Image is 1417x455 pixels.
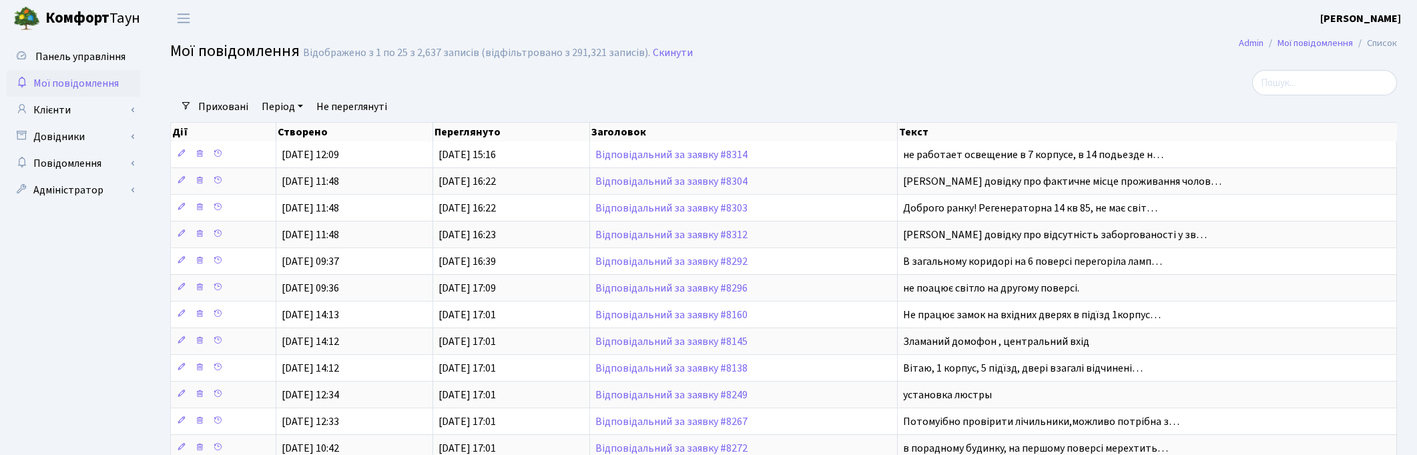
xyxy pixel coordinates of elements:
[898,123,1397,141] th: Текст
[282,308,339,322] span: [DATE] 14:13
[595,147,748,162] a: Відповідальний за заявку #8314
[595,361,748,376] a: Відповідальний за заявку #8138
[595,174,748,189] a: Відповідальний за заявку #8304
[903,308,1161,322] span: Не працює замок на вхідних дверях в підїзд 1корпус…
[595,334,748,349] a: Відповідальний за заявку #8145
[282,334,339,349] span: [DATE] 14:12
[439,147,496,162] span: [DATE] 15:16
[595,308,748,322] a: Відповідальний за заявку #8160
[311,95,392,118] a: Не переглянуті
[439,174,496,189] span: [DATE] 16:22
[33,76,119,91] span: Мої повідомлення
[282,201,339,215] span: [DATE] 11:48
[595,254,748,269] a: Відповідальний за заявку #8292
[7,97,140,123] a: Клієнти
[193,95,254,118] a: Приховані
[903,281,1079,296] span: не поацює світло на другому поверсі.
[595,414,748,429] a: Відповідальний за заявку #8267
[903,227,1207,242] span: [PERSON_NAME] довідку про відсутність заборгованості у зв…
[439,281,496,296] span: [DATE] 17:09
[903,361,1143,376] span: Вітаю, 1 корпус, 5 підїзд, двері взагалі відчинені…
[590,123,898,141] th: Заголовок
[903,147,1163,162] span: не работает освещение в 7 корпусе, в 14 подьезде н…
[439,201,496,215] span: [DATE] 16:22
[303,47,650,59] div: Відображено з 1 по 25 з 2,637 записів (відфільтровано з 291,321 записів).
[256,95,308,118] a: Період
[903,414,1179,429] span: Потомуібно провірити лічильники,можливо потрібна з…
[1320,11,1401,27] a: [PERSON_NAME]
[171,123,276,141] th: Дії
[282,388,339,402] span: [DATE] 12:34
[170,39,300,63] span: Мої повідомлення
[595,227,748,242] a: Відповідальний за заявку #8312
[439,388,496,402] span: [DATE] 17:01
[903,388,992,402] span: установка люстры
[282,414,339,429] span: [DATE] 12:33
[13,5,40,32] img: logo.png
[595,201,748,215] a: Відповідальний за заявку #8303
[167,7,200,29] button: Переключити навігацію
[282,361,339,376] span: [DATE] 14:12
[282,174,339,189] span: [DATE] 11:48
[282,254,339,269] span: [DATE] 09:37
[903,174,1221,189] span: [PERSON_NAME] довідку про фактичне місце проживання чолов…
[35,49,125,64] span: Панель управління
[1320,11,1401,26] b: [PERSON_NAME]
[439,361,496,376] span: [DATE] 17:01
[433,123,590,141] th: Переглянуто
[903,334,1089,349] span: Зламаний домофон , центральний вхід
[7,177,140,203] a: Адміністратор
[7,123,140,150] a: Довідники
[439,414,496,429] span: [DATE] 17:01
[1252,70,1397,95] input: Пошук...
[439,227,496,242] span: [DATE] 16:23
[276,123,433,141] th: Створено
[282,147,339,162] span: [DATE] 12:09
[595,281,748,296] a: Відповідальний за заявку #8296
[903,201,1157,215] span: Доброго ранку! Регенераторна 14 кв 85, не має світ…
[653,47,693,59] a: Скинути
[439,308,496,322] span: [DATE] 17:01
[903,254,1162,269] span: В загальному коридорі на 6 поверсі перегоріла ламп…
[7,43,140,70] a: Панель управління
[595,388,748,402] a: Відповідальний за заявку #8249
[439,334,496,349] span: [DATE] 17:01
[7,150,140,177] a: Повідомлення
[1239,36,1263,50] a: Admin
[282,281,339,296] span: [DATE] 09:36
[45,7,140,30] span: Таун
[7,70,140,97] a: Мої повідомлення
[1353,36,1397,51] li: Список
[1219,29,1417,57] nav: breadcrumb
[439,254,496,269] span: [DATE] 16:39
[45,7,109,29] b: Комфорт
[282,227,339,242] span: [DATE] 11:48
[1278,36,1353,50] a: Мої повідомлення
